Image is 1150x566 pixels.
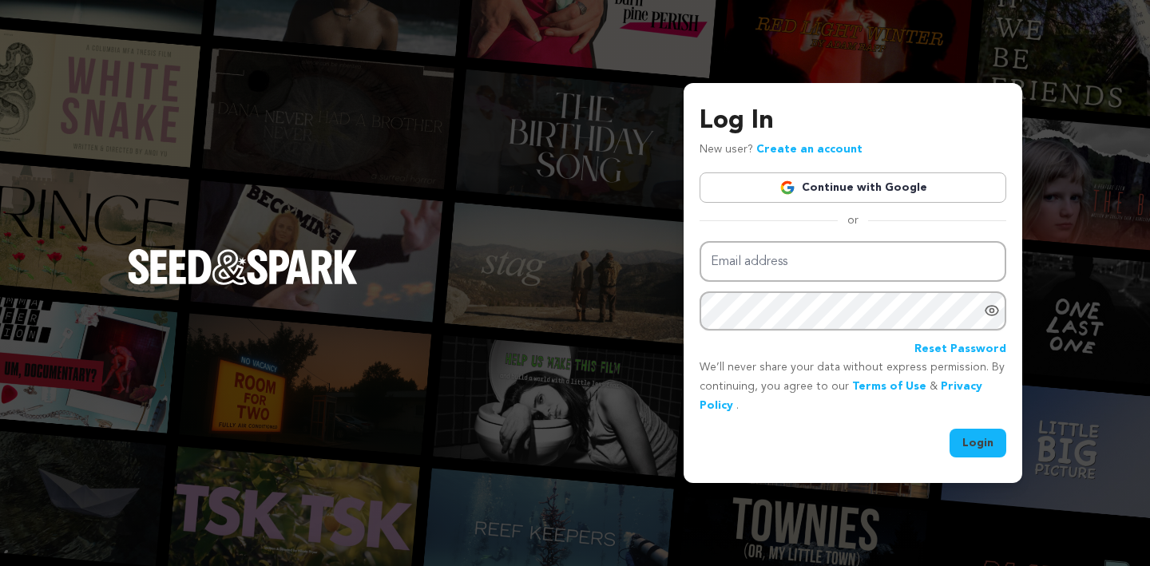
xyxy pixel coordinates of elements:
a: Terms of Use [852,381,926,392]
a: Reset Password [914,340,1006,359]
p: We’ll never share your data without express permission. By continuing, you agree to our & . [700,358,1006,415]
span: or [838,212,868,228]
a: Create an account [756,144,862,155]
button: Login [950,429,1006,457]
img: Seed&Spark Logo [128,249,358,284]
p: New user? [700,141,862,160]
a: Seed&Spark Homepage [128,249,358,316]
a: Privacy Policy [700,381,982,411]
input: Email address [700,241,1006,282]
h3: Log In [700,102,1006,141]
a: Show password as plain text. Warning: this will display your password on the screen. [984,303,1000,319]
a: Continue with Google [700,172,1006,203]
img: Google logo [779,180,795,196]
